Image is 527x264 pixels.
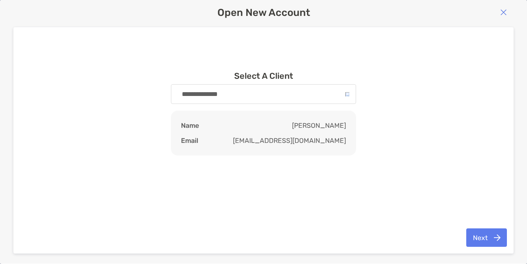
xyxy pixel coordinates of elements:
img: close icon [500,9,507,16]
span: [PERSON_NAME] [292,122,346,129]
div: Open New Account [13,7,514,18]
img: Cancel Icon [345,92,349,96]
h3: Select A Client [234,71,293,81]
img: button icon [494,234,501,241]
strong: email [181,137,198,144]
strong: name [181,122,199,129]
button: Next [466,228,507,247]
span: [EMAIL_ADDRESS][DOMAIN_NAME] [233,137,346,145]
